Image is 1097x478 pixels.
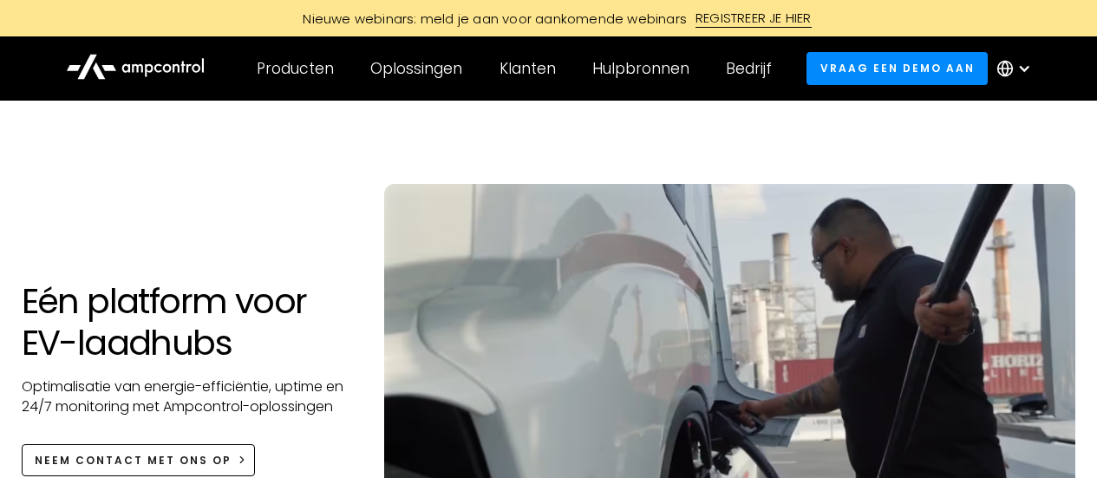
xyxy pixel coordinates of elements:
[285,10,695,28] div: Nieuwe webinars: meld je aan voor aankomende webinars
[257,59,334,78] div: Producten
[22,280,350,363] h1: Eén platform voor EV-laadhubs
[500,59,556,78] div: Klanten
[726,59,772,78] div: Bedrijf
[159,9,939,28] a: Nieuwe webinars: meld je aan voor aankomende webinarsREGISTREER JE HIER
[35,453,232,468] div: NEEM CONTACT MET ONS OP
[370,59,462,78] div: Oplossingen
[592,59,689,78] div: Hulpbronnen
[695,9,812,28] div: REGISTREER JE HIER
[22,444,256,476] a: NEEM CONTACT MET ONS OP
[806,52,988,84] a: Vraag een demo aan
[22,377,350,416] p: Optimalisatie van energie-efficiëntie, uptime en 24/7 monitoring met Ampcontrol-oplossingen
